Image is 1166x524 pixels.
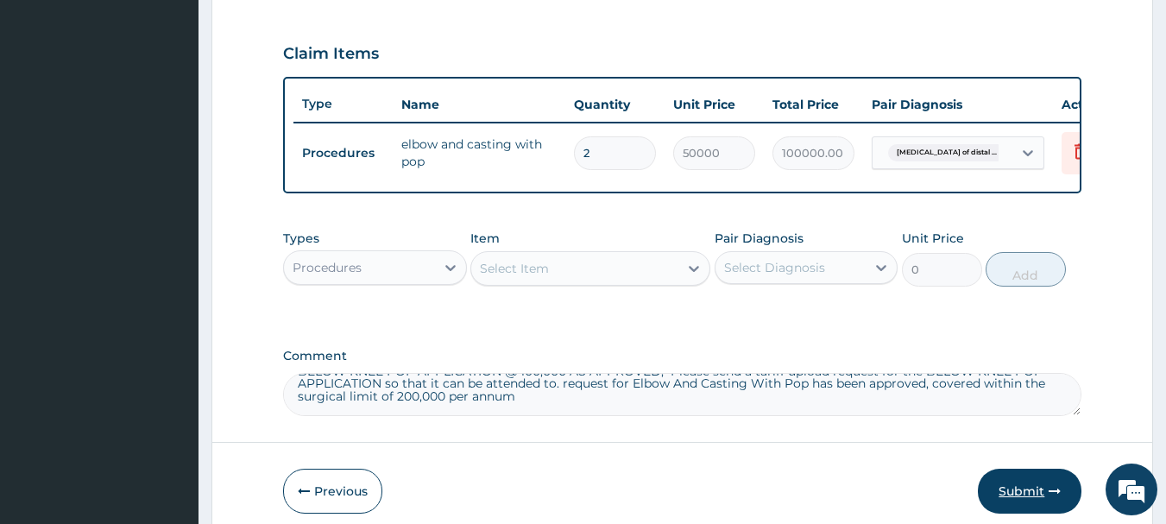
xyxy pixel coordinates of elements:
[480,260,549,277] div: Select Item
[1053,87,1139,122] th: Actions
[764,87,863,122] th: Total Price
[863,87,1053,122] th: Pair Diagnosis
[978,469,1081,514] button: Submit
[283,349,1082,363] label: Comment
[470,230,500,247] label: Item
[888,144,1005,161] span: [MEDICAL_DATA] of distal ...
[283,231,319,246] label: Types
[9,344,329,405] textarea: Type your message and hit 'Enter'
[283,45,379,64] h3: Claim Items
[393,87,565,122] th: Name
[724,259,825,276] div: Select Diagnosis
[293,259,362,276] div: Procedures
[293,137,393,169] td: Procedures
[393,127,565,179] td: elbow and casting with pop
[293,88,393,120] th: Type
[100,154,238,328] span: We're online!
[986,252,1066,287] button: Add
[32,86,70,129] img: d_794563401_company_1708531726252_794563401
[665,87,764,122] th: Unit Price
[565,87,665,122] th: Quantity
[902,230,964,247] label: Unit Price
[715,230,804,247] label: Pair Diagnosis
[283,469,382,514] button: Previous
[283,9,325,50] div: Minimize live chat window
[90,97,290,119] div: Chat with us now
